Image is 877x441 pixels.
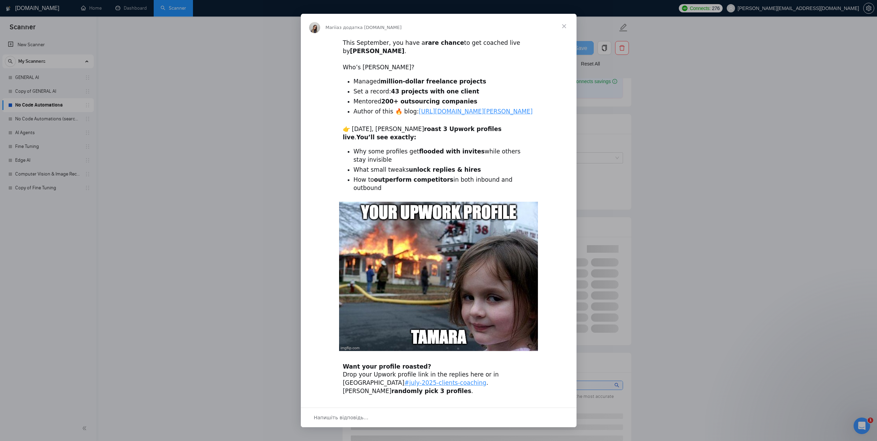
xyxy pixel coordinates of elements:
[314,413,369,422] span: Напишіть відповідь…
[326,25,339,30] span: Mariia
[419,148,485,155] b: flooded with invites
[354,88,534,96] li: Set a record:
[354,98,534,106] li: Mentored
[391,88,479,95] b: 43 projects with one client
[343,126,502,141] b: roast 3 Upwork profiles live
[343,401,534,426] div: 📅 🔗 Register now (one-time, covers all sessions): ​
[354,78,534,86] li: Managed
[354,176,534,192] li: How to in both inbound and outbound
[343,363,431,370] b: Want your profile roasted?
[356,134,416,141] b: You’ll see exactly:
[354,166,534,174] li: What small tweaks
[350,402,489,409] b: Every [DATE] - 5:00 PM Kyiv / 9:00 AM EST
[552,14,577,39] span: Закрити
[343,39,534,72] div: This September, you have a to get coached live by . ​ Who’s [PERSON_NAME]?
[404,379,486,386] a: #july-2025-clients-coaching
[343,363,534,395] div: Drop your Upwork profile link in the replies here or in [GEOGRAPHIC_DATA] . [PERSON_NAME] .
[391,388,471,394] b: randomly pick 3 profiles
[374,176,453,183] b: outperform competitors
[409,166,481,173] b: unlock replies & hires
[301,408,577,427] div: Відкрити бесіду й відповісти
[419,108,532,115] a: [URL][DOMAIN_NAME][PERSON_NAME]
[309,22,320,33] img: Profile image for Mariia
[350,48,405,54] b: [PERSON_NAME]
[339,25,401,30] span: з додатка [DOMAIN_NAME]
[343,125,534,142] div: 👉 [DATE], [PERSON_NAME] .
[354,108,534,116] li: Author of this 🔥 blog:
[354,148,534,164] li: Why some profiles get while others stay invisible
[425,39,464,46] b: rare chance
[380,78,486,85] b: million-dollar freelance projects
[381,98,478,105] b: 200+ outsourcing companies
